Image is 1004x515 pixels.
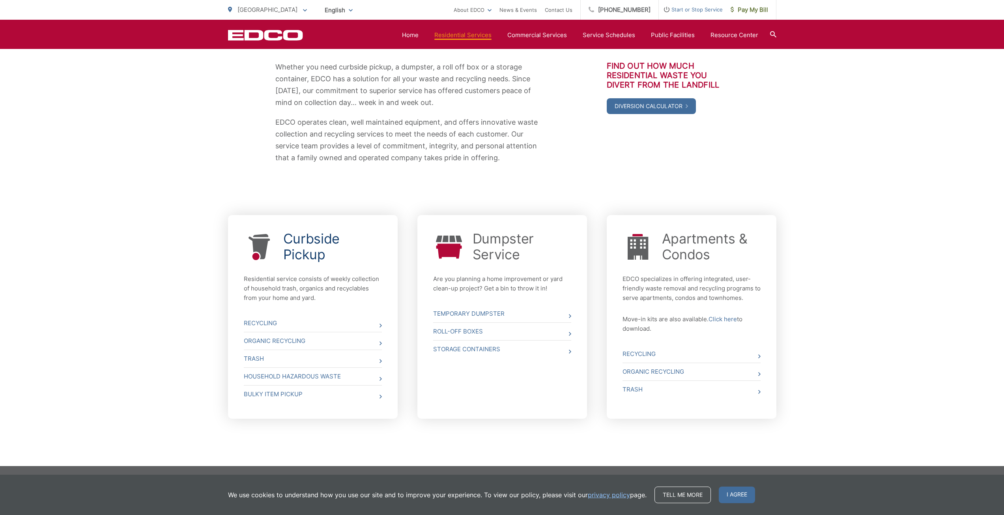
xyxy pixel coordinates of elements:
[583,30,635,40] a: Service Schedules
[228,30,303,41] a: EDCD logo. Return to the homepage.
[434,30,492,40] a: Residential Services
[433,305,571,322] a: Temporary Dumpster
[244,315,382,332] a: Recycling
[473,231,571,262] a: Dumpster Service
[651,30,695,40] a: Public Facilities
[607,98,696,114] a: Diversion Calculator
[433,341,571,358] a: Storage Containers
[623,315,761,333] p: Move-in kits are also available. to download.
[283,231,382,262] a: Curbside Pickup
[607,61,729,90] h3: Find out how much residential waste you divert from the landfill
[623,274,761,303] p: EDCO specializes in offering integrated, user-friendly waste removal and recycling programs to se...
[623,381,761,398] a: Trash
[709,315,737,324] a: Click here
[244,274,382,303] p: Residential service consists of weekly collection of household trash, organics and recyclables fr...
[623,363,761,380] a: Organic Recycling
[275,116,540,164] p: EDCO operates clean, well maintained equipment, and offers innovative waste collection and recycl...
[588,490,630,500] a: privacy policy
[507,30,567,40] a: Commercial Services
[499,5,537,15] a: News & Events
[244,386,382,403] a: Bulky Item Pickup
[623,345,761,363] a: Recycling
[545,5,572,15] a: Contact Us
[433,274,571,293] p: Are you planning a home improvement or yard clean-up project? Get a bin to throw it in!
[237,6,297,13] span: [GEOGRAPHIC_DATA]
[244,350,382,367] a: Trash
[654,487,711,503] a: Tell me more
[244,368,382,385] a: Household Hazardous Waste
[228,490,647,500] p: We use cookies to understand how you use our site and to improve your experience. To view our pol...
[402,30,419,40] a: Home
[275,61,540,109] p: Whether you need curbside pickup, a dumpster, a roll off box or a storage container, EDCO has a s...
[731,5,768,15] span: Pay My Bill
[662,231,761,262] a: Apartments & Condos
[719,487,755,503] span: I agree
[454,5,492,15] a: About EDCO
[710,30,758,40] a: Resource Center
[433,323,571,340] a: Roll-Off Boxes
[319,3,359,17] span: English
[244,332,382,350] a: Organic Recycling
